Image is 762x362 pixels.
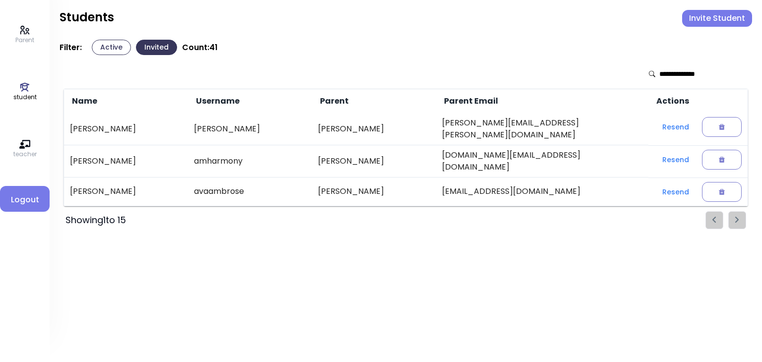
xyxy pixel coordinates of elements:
[654,118,697,136] button: Resend
[312,145,436,178] td: [PERSON_NAME]
[64,145,188,178] td: [PERSON_NAME]
[188,178,312,206] td: avaambrose
[13,139,37,159] a: teacher
[13,93,37,102] p: student
[13,150,37,159] p: teacher
[60,43,82,53] p: Filter:
[654,95,689,107] span: Actions
[436,145,649,178] td: [DOMAIN_NAME][EMAIL_ADDRESS][DOMAIN_NAME]
[65,213,126,227] div: Showing 1 to 15
[705,211,746,229] ul: Pagination
[182,43,218,53] p: Count: 41
[60,10,114,25] h2: Students
[312,113,436,145] td: [PERSON_NAME]
[15,25,34,45] a: Parent
[312,178,436,206] td: [PERSON_NAME]
[92,40,131,55] button: Active
[188,145,312,178] td: amharmony
[654,183,697,201] button: Resend
[682,10,752,27] button: Invite Student
[436,178,649,206] td: [EMAIL_ADDRESS][DOMAIN_NAME]
[15,36,34,45] p: Parent
[8,194,42,206] span: Logout
[70,95,97,107] span: Name
[64,178,188,206] td: [PERSON_NAME]
[436,113,649,145] td: [PERSON_NAME][EMAIL_ADDRESS][PERSON_NAME][DOMAIN_NAME]
[13,82,37,102] a: student
[654,151,697,169] button: Resend
[188,113,312,145] td: [PERSON_NAME]
[64,113,188,145] td: [PERSON_NAME]
[318,95,349,107] span: Parent
[194,95,240,107] span: Username
[136,40,177,55] button: Invited
[442,95,498,107] span: Parent Email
